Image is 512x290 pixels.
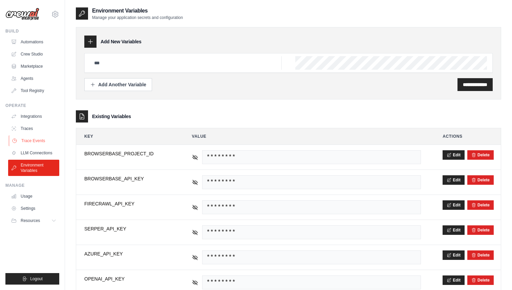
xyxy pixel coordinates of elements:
[8,191,59,202] a: Usage
[5,8,39,21] img: Logo
[84,250,170,257] span: AZURE_API_KEY
[8,111,59,122] a: Integrations
[443,175,465,185] button: Edit
[8,85,59,96] a: Tool Registry
[8,61,59,72] a: Marketplace
[443,200,465,210] button: Edit
[101,38,142,45] h3: Add New Variables
[8,37,59,47] a: Automations
[5,103,59,108] div: Operate
[84,175,170,182] span: BROWSERBASE_API_KEY
[84,275,170,282] span: OPENAI_API_KEY
[92,7,183,15] h2: Environment Variables
[92,113,131,120] h3: Existing Variables
[443,250,465,260] button: Edit
[8,73,59,84] a: Agents
[471,177,490,183] button: Delete
[8,123,59,134] a: Traces
[471,252,490,258] button: Delete
[5,28,59,34] div: Build
[434,128,501,144] th: Actions
[84,78,152,91] button: Add Another Variable
[471,202,490,208] button: Delete
[21,218,40,223] span: Resources
[471,277,490,283] button: Delete
[5,273,59,285] button: Logout
[30,276,43,282] span: Logout
[443,275,465,285] button: Edit
[5,183,59,188] div: Manage
[92,15,183,20] p: Manage your application secrets and configuration
[90,81,146,88] div: Add Another Variable
[8,148,59,158] a: LLM Connections
[84,150,170,157] span: BROWSERBASE_PROJECT_ID
[443,225,465,235] button: Edit
[84,225,170,232] span: SERPER_API_KEY
[8,160,59,176] a: Environment Variables
[76,128,178,144] th: Key
[184,128,429,144] th: Value
[84,200,170,207] span: FIRECRAWL_API_KEY
[443,150,465,160] button: Edit
[8,49,59,60] a: Crew Studio
[8,215,59,226] button: Resources
[8,203,59,214] a: Settings
[9,135,60,146] a: Trace Events
[471,152,490,158] button: Delete
[471,227,490,233] button: Delete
